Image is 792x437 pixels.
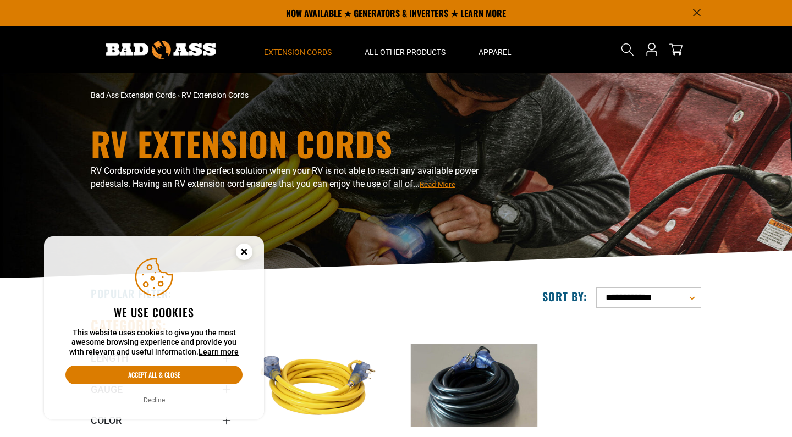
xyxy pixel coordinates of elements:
[348,26,462,73] summary: All Other Products
[479,47,512,57] span: Apparel
[91,165,479,189] span: provide you with the perfect solution when your RV is not able to reach any available power pedes...
[542,289,587,303] label: Sort by:
[91,90,492,101] nav: breadcrumbs
[91,405,231,435] summary: Color
[91,164,492,191] p: RV Cords
[65,366,243,384] button: Accept all & close
[91,91,176,99] a: Bad Ass Extension Cords
[619,41,636,58] summary: Search
[182,91,249,99] span: RV Extension Cords
[106,41,216,59] img: Bad Ass Extension Cords
[248,26,348,73] summary: Extension Cords
[65,328,243,357] p: This website uses cookies to give you the most awesome browsing experience and provide you with r...
[44,236,264,420] aside: Cookie Consent
[264,47,332,57] span: Extension Cords
[420,180,455,189] span: Read More
[199,347,239,356] a: Learn more
[140,395,168,406] button: Decline
[65,305,243,319] h2: We use cookies
[405,344,543,427] img: black
[365,47,446,57] span: All Other Products
[462,26,528,73] summary: Apparel
[91,127,492,160] h1: RV Extension Cords
[178,91,180,99] span: ›
[91,414,122,427] span: Color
